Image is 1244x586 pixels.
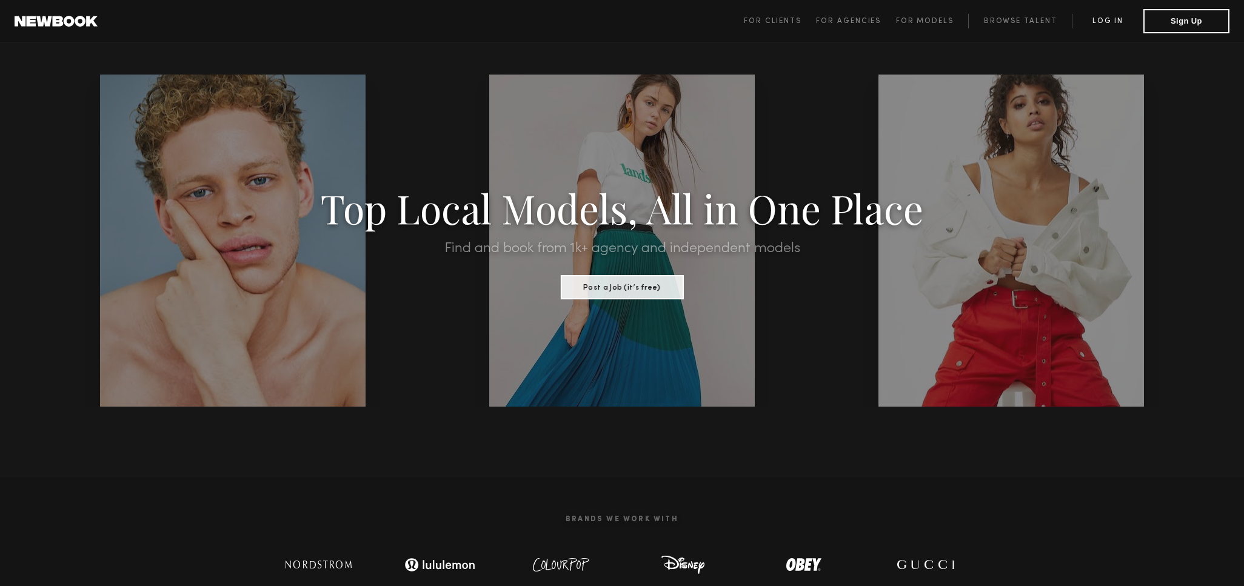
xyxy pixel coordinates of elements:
[522,553,601,577] img: logo-colour-pop.svg
[258,501,986,538] h2: Brands We Work With
[561,275,684,299] button: Post a Job (it’s free)
[744,18,801,25] span: For Clients
[744,14,816,28] a: For Clients
[896,14,969,28] a: For Models
[276,553,361,577] img: logo-nordstrom.svg
[561,279,684,293] a: Post a Job (it’s free)
[896,18,954,25] span: For Models
[968,14,1072,28] a: Browse Talent
[643,553,722,577] img: logo-disney.svg
[1143,9,1229,33] button: Sign Up
[816,14,895,28] a: For Agencies
[93,241,1151,256] h2: Find and book from 1k+ agency and independent models
[886,553,965,577] img: logo-gucci.svg
[816,18,881,25] span: For Agencies
[1072,14,1143,28] a: Log in
[764,553,843,577] img: logo-obey.svg
[398,553,483,577] img: logo-lulu.svg
[93,189,1151,227] h1: Top Local Models, All in One Place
